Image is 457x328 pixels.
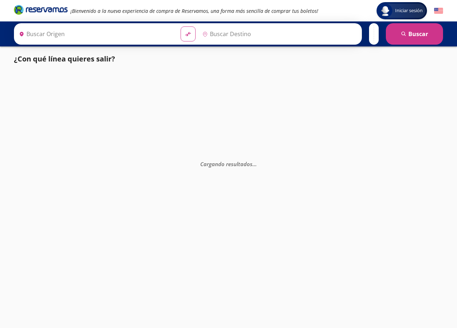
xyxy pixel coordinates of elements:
[255,160,257,168] span: .
[392,7,426,14] span: Iniciar sesión
[16,25,175,43] input: Buscar Origen
[70,8,318,14] em: ¡Bienvenido a la nueva experiencia de compra de Reservamos, una forma más sencilla de comprar tus...
[14,4,68,17] a: Brand Logo
[254,160,255,168] span: .
[14,4,68,15] i: Brand Logo
[200,25,358,43] input: Buscar Destino
[434,6,443,15] button: English
[200,160,257,168] em: Cargando resultados
[252,160,254,168] span: .
[14,54,115,64] p: ¿Con qué línea quieres salir?
[386,23,443,45] button: Buscar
